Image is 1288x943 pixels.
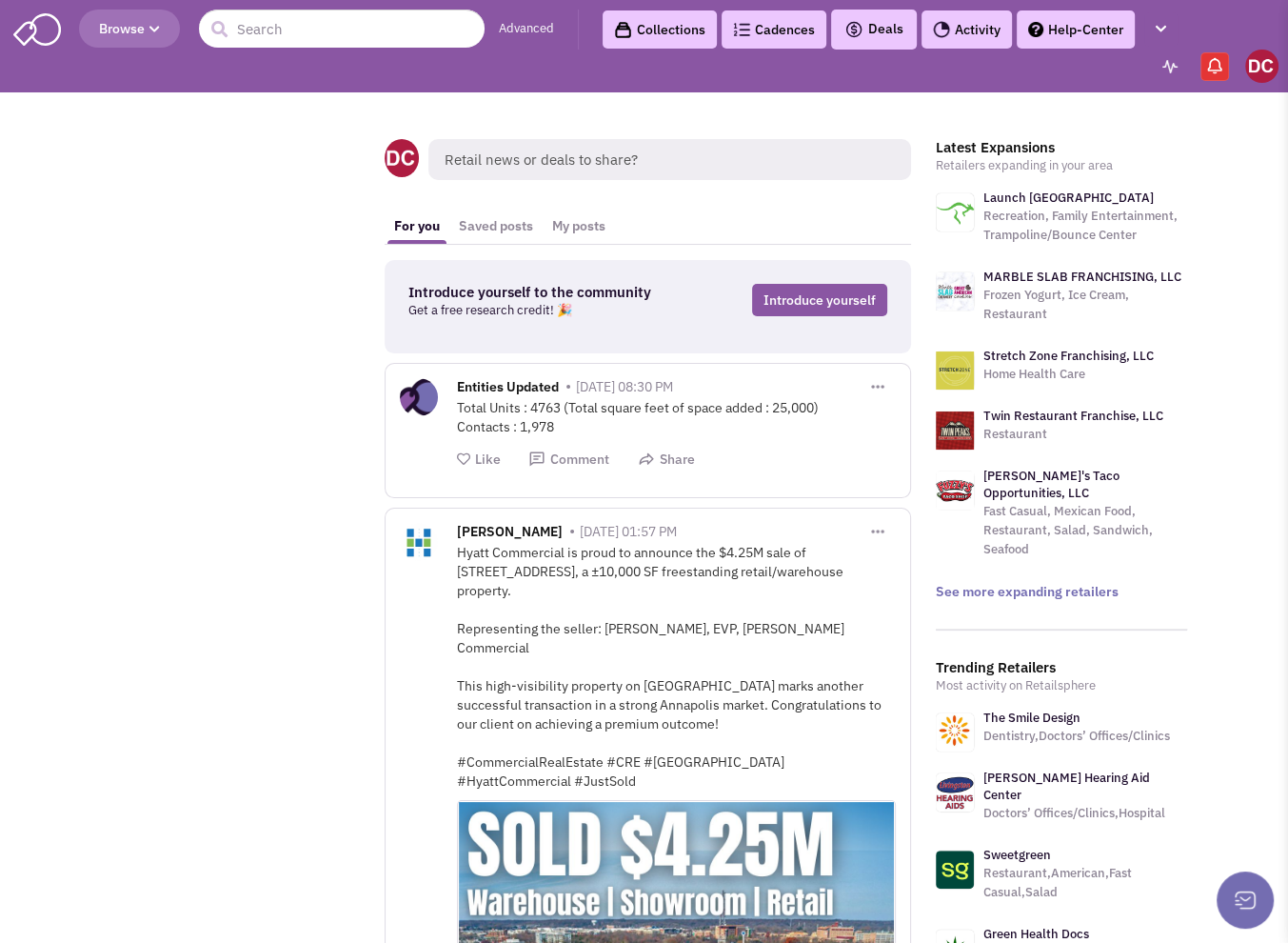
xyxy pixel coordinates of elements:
[983,847,1051,863] a: Sweetgreen
[580,523,677,540] span: [DATE] 01:57 PM
[475,451,501,468] span: Like
[933,21,950,38] img: Activity.png
[936,471,974,510] img: logo
[457,398,896,436] div: Total Units : 4763 (Total square feet of space added : 25,000) Contacts : 1,978
[983,926,1089,942] a: Green Health Docs
[1017,10,1135,49] a: Help-Center
[752,284,887,316] a: Introduce yourself
[603,10,717,49] a: Collections
[408,284,678,301] h3: Introduce yourself to the community
[13,10,61,46] img: SmartAdmin
[936,676,1187,695] p: Most activity on Retailsphere
[614,21,632,39] img: icon-collection-lavender-black.svg
[983,207,1187,245] p: Recreation, Family Entertainment, Trampoline/Bounce Center
[839,17,909,42] button: Deals
[936,411,974,450] img: logo
[983,190,1154,206] a: Launch [GEOGRAPHIC_DATA]
[528,451,609,469] button: Comment
[936,156,1187,175] p: Retailers expanding in your area
[79,10,180,48] button: Browse
[844,20,903,37] span: Deals
[921,10,1012,49] a: Activity
[428,139,911,180] span: Retail news or deals to share?
[983,727,1170,746] p: Dentistry,Doctors’ Offices/Clinics
[936,193,974,231] img: logo
[733,23,750,36] img: Cadences_logo.png
[983,710,1080,726] a: The Smile Design
[543,209,615,244] a: My posts
[983,408,1163,424] a: Twin Restaurant Franchise, LLC
[199,10,485,48] input: Search
[385,209,449,244] a: For you
[983,468,1120,501] a: [PERSON_NAME]'s Taco Opportunities, LLC
[983,864,1187,902] p: Restaurant,American,Fast Casual,Salad
[936,851,974,889] img: www.sweetgreen.com
[1028,22,1043,37] img: help.png
[457,543,896,791] div: Hyatt Commercial is proud to announce the $4.25M sale of [STREET_ADDRESS], a ±10,000 SF freestand...
[983,804,1187,823] p: Doctors’ Offices/Clinics,Hospital
[983,365,1154,384] p: Home Health Care
[983,269,1181,285] a: MARBLE SLAB FRANCHISING, LLC
[983,502,1187,559] p: Fast Casual, Mexican Food, Restaurant, Salad, Sandwich, Seafood
[408,301,678,320] p: Get a free research credit! 🎉
[722,10,826,49] a: Cadences
[983,425,1163,444] p: Restaurant
[457,378,559,400] span: Entities Updated
[844,18,863,41] img: icon-deals.svg
[983,286,1187,324] p: Frozen Yogurt, Ice Cream, Restaurant
[1245,50,1278,83] img: David Conn
[576,378,673,395] span: [DATE] 08:30 PM
[457,523,563,545] span: [PERSON_NAME]
[936,659,1187,676] h3: Trending Retailers
[638,451,695,469] button: Share
[449,209,543,244] a: Saved posts
[936,272,974,311] img: logo
[457,451,501,469] button: Like
[936,583,1119,600] a: See more expanding retailers
[99,20,160,37] span: Browse
[936,351,974,390] img: logo
[983,770,1150,803] a: [PERSON_NAME] Hearing Aid Center
[936,139,1187,156] h3: Latest Expansions
[983,348,1154,364] a: Stretch Zone Franchising, LLC
[499,20,554,38] a: Advanced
